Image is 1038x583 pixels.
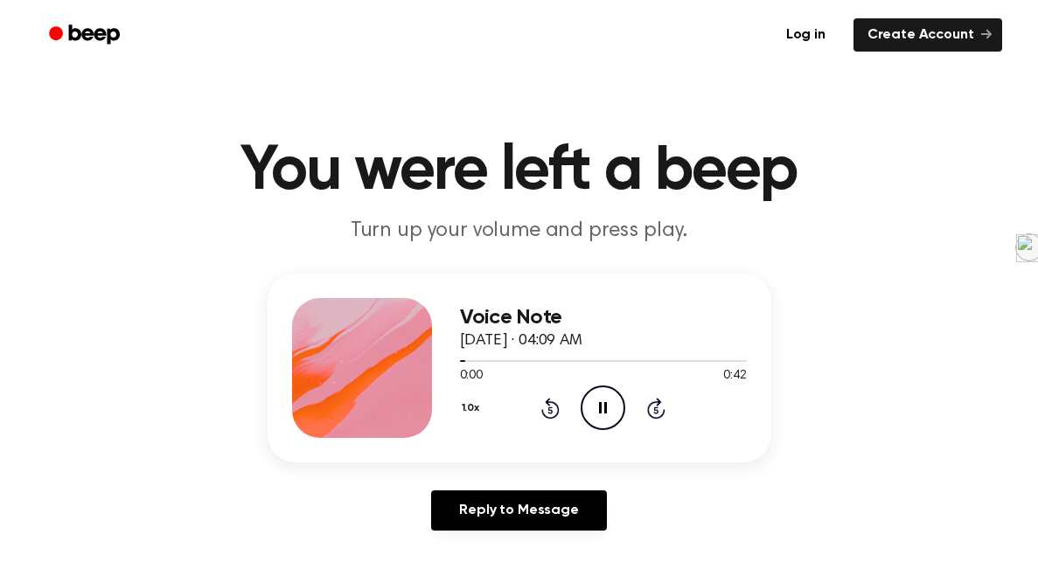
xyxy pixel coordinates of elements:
[460,367,483,385] span: 0:00
[769,15,843,55] a: Log in
[460,306,747,330] h3: Voice Note
[37,18,136,52] a: Beep
[184,217,855,246] p: Turn up your volume and press play.
[72,140,967,203] h1: You were left a beep
[853,18,1002,52] a: Create Account
[723,367,746,385] span: 0:42
[460,333,582,349] span: [DATE] · 04:09 AM
[431,490,606,531] a: Reply to Message
[460,393,486,423] button: 1.0x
